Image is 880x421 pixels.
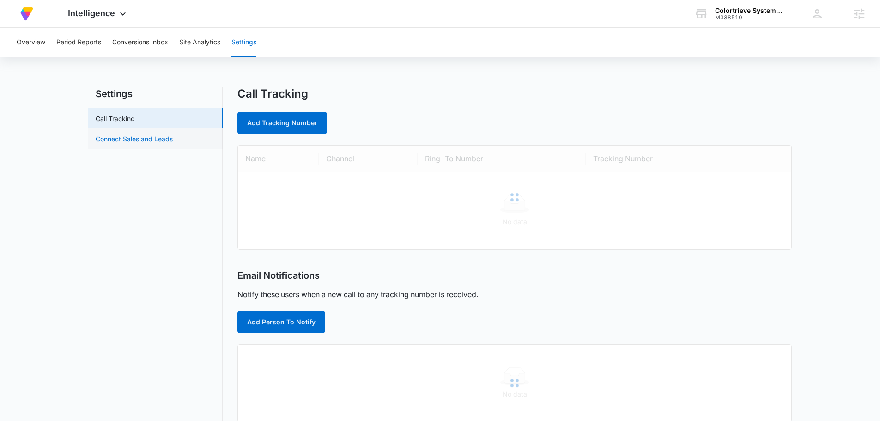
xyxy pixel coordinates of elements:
[231,28,256,57] button: Settings
[18,6,35,22] img: Volusion
[715,7,783,14] div: account name
[179,28,220,57] button: Site Analytics
[715,14,783,21] div: account id
[68,8,115,18] span: Intelligence
[237,112,327,134] a: Add Tracking Number
[56,28,101,57] button: Period Reports
[96,134,173,144] a: Connect Sales and Leads
[88,87,223,101] h2: Settings
[112,28,168,57] button: Conversions Inbox
[237,311,325,333] button: Add Person To Notify
[237,289,478,300] p: Notify these users when a new call to any tracking number is received.
[237,270,320,281] h2: Email Notifications
[17,28,45,57] button: Overview
[237,87,308,101] h1: Call Tracking
[96,114,135,123] a: Call Tracking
